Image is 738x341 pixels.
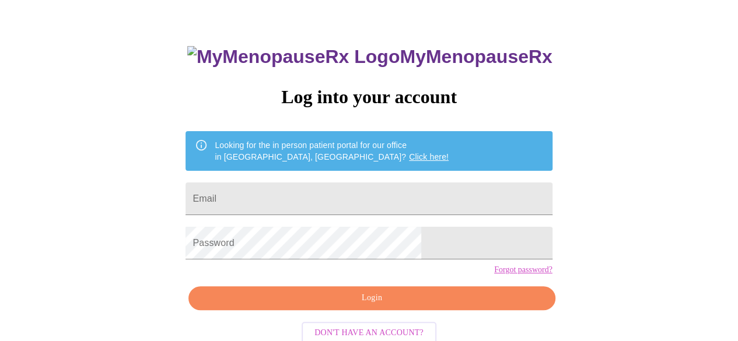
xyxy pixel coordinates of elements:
[186,86,552,108] h3: Log into your account
[187,46,400,68] img: MyMenopauseRx Logo
[299,326,439,336] a: Don't have an account?
[314,326,424,340] span: Don't have an account?
[202,291,541,305] span: Login
[187,46,552,68] h3: MyMenopauseRx
[494,265,552,275] a: Forgot password?
[188,286,555,310] button: Login
[409,152,449,161] a: Click here!
[215,135,449,167] div: Looking for the in person patient portal for our office in [GEOGRAPHIC_DATA], [GEOGRAPHIC_DATA]?
[400,236,414,250] keeper-lock: Open Keeper Popup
